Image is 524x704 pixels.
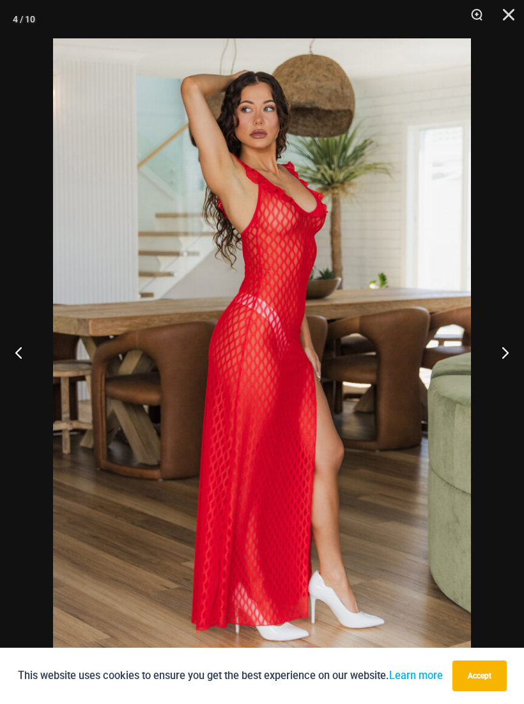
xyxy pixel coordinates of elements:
[389,669,443,682] a: Learn more
[13,10,35,29] div: 4 / 10
[53,38,471,666] img: Sometimes Red 587 Dress 05
[452,661,507,691] button: Accept
[476,320,524,384] button: Next
[18,667,443,684] p: This website uses cookies to ensure you get the best experience on our website.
